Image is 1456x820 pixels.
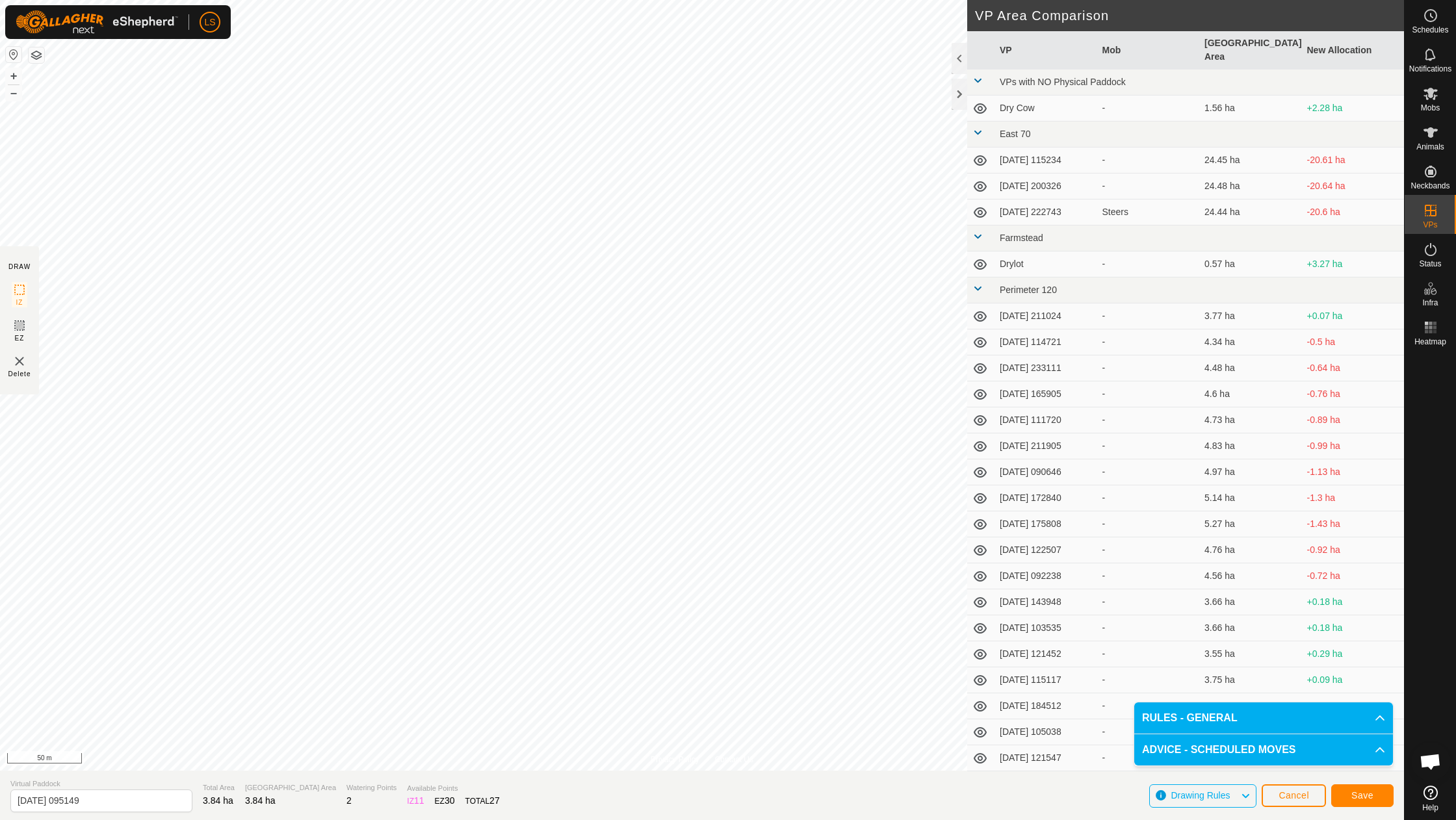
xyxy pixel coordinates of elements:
[994,251,1097,277] td: Drylot
[1199,407,1302,433] td: 4.73 ha
[1199,693,1302,719] td: 3.83 ha
[994,407,1097,433] td: [DATE] 111720
[1102,725,1195,739] div: -
[1302,96,1405,122] td: +2.28 ha
[1199,31,1302,70] th: [GEOGRAPHIC_DATA] Area
[1414,338,1446,346] span: Heatmap
[994,537,1097,563] td: [DATE] 122507
[1199,147,1302,173] td: 24.45 ha
[1405,780,1456,817] a: Help
[1422,804,1438,812] span: Help
[1097,31,1200,70] th: Mob
[414,795,424,806] span: 11
[994,485,1097,511] td: [DATE] 172840
[1102,413,1195,427] div: -
[1199,381,1302,407] td: 4.6 ha
[1262,784,1326,807] button: Cancel
[994,589,1097,615] td: [DATE] 143948
[1416,143,1444,151] span: Animals
[245,782,336,793] span: [GEOGRAPHIC_DATA] Area
[1421,104,1440,112] span: Mobs
[994,303,1097,329] td: [DATE] 211024
[1302,589,1405,615] td: +0.18 ha
[1351,790,1373,801] span: Save
[975,8,1404,23] h2: VP Area Comparison
[6,68,21,84] button: +
[1000,233,1043,243] span: Farmstead
[651,754,699,765] a: Privacy Policy
[1199,771,1302,797] td: 3.69 ha
[1199,199,1302,225] td: 24.44 ha
[1302,381,1405,407] td: -0.76 ha
[1199,667,1302,693] td: 3.75 ha
[1302,407,1405,433] td: -0.89 ha
[1102,205,1195,219] div: Steers
[1411,742,1450,781] div: Open chat
[1199,641,1302,667] td: 3.55 ha
[1102,101,1195,115] div: -
[1102,699,1195,713] div: -
[1102,309,1195,323] div: -
[1000,285,1057,295] span: Perimeter 120
[994,355,1097,381] td: [DATE] 233111
[994,511,1097,537] td: [DATE] 175808
[1199,355,1302,381] td: 4.48 ha
[12,353,27,369] img: VP
[407,794,424,808] div: IZ
[1199,251,1302,277] td: 0.57 ha
[15,333,25,343] span: EZ
[445,795,455,806] span: 30
[994,719,1097,745] td: [DATE] 105038
[994,381,1097,407] td: [DATE] 165905
[1134,734,1393,765] p-accordion-header: ADVICE - SCHEDULED MOVES
[1302,485,1405,511] td: -1.3 ha
[1302,563,1405,589] td: -0.72 ha
[1102,387,1195,401] div: -
[994,667,1097,693] td: [DATE] 115117
[1302,199,1405,225] td: -20.6 ha
[16,298,23,307] span: IZ
[1102,569,1195,583] div: -
[1302,641,1405,667] td: +0.29 ha
[1102,335,1195,349] div: -
[994,745,1097,771] td: [DATE] 121547
[1302,251,1405,277] td: +3.27 ha
[1199,589,1302,615] td: 3.66 ha
[994,459,1097,485] td: [DATE] 090646
[1199,511,1302,537] td: 5.27 ha
[1000,129,1030,139] span: East 70
[1199,173,1302,199] td: 24.48 ha
[994,96,1097,122] td: Dry Cow
[346,782,396,793] span: Watering Points
[203,782,235,793] span: Total Area
[6,47,21,62] button: Reset Map
[1419,260,1441,268] span: Status
[29,47,44,63] button: Map Layers
[994,615,1097,641] td: [DATE] 103535
[1102,179,1195,193] div: -
[994,641,1097,667] td: [DATE] 121452
[1199,303,1302,329] td: 3.77 ha
[1302,537,1405,563] td: -0.92 ha
[1199,459,1302,485] td: 4.97 ha
[1102,257,1195,271] div: -
[1102,621,1195,635] div: -
[1412,26,1448,34] span: Schedules
[994,771,1097,797] td: [DATE] 110702
[1102,543,1195,557] div: -
[1102,439,1195,453] div: -
[1102,491,1195,505] div: -
[994,147,1097,173] td: [DATE] 115234
[10,778,192,789] span: Virtual Paddock
[715,754,753,765] a: Contact Us
[1102,673,1195,687] div: -
[1302,31,1405,70] th: New Allocation
[1142,710,1238,726] span: RULES - GENERAL
[994,199,1097,225] td: [DATE] 222743
[8,262,31,272] div: DRAW
[1302,771,1405,797] td: +0.15 ha
[1302,615,1405,641] td: +0.18 ha
[1199,615,1302,641] td: 3.66 ha
[1409,65,1451,73] span: Notifications
[465,794,500,808] div: TOTAL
